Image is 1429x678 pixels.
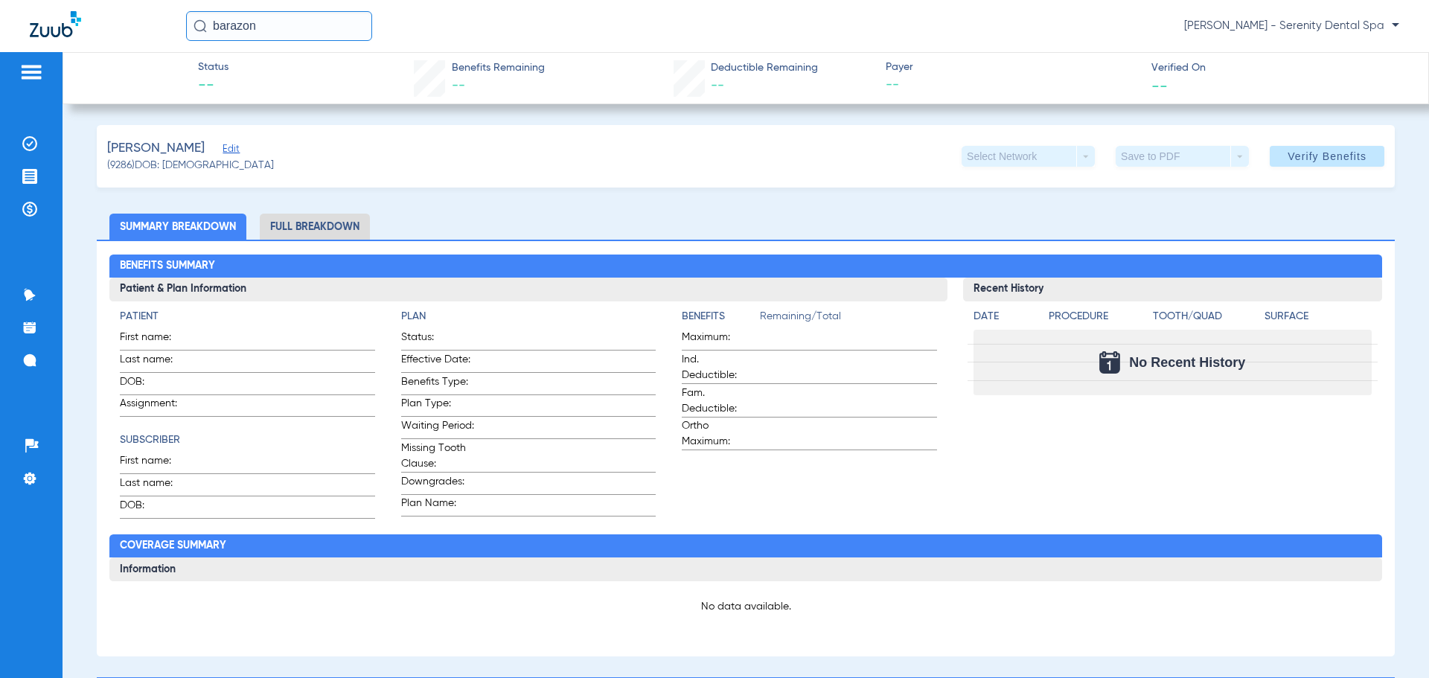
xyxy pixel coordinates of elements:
[120,374,193,394] span: DOB:
[1129,355,1245,370] span: No Recent History
[120,476,193,496] span: Last name:
[120,453,193,473] span: First name:
[194,19,207,33] img: Search Icon
[760,309,936,330] span: Remaining/Total
[1151,60,1404,76] span: Verified On
[186,11,372,41] input: Search for patients
[223,144,236,158] span: Edit
[120,498,193,518] span: DOB:
[109,255,1381,278] h2: Benefits Summary
[401,330,474,350] span: Status:
[401,441,474,472] span: Missing Tooth Clause:
[1265,309,1371,330] app-breakdown-title: Surface
[1049,309,1148,330] app-breakdown-title: Procedure
[198,60,228,75] span: Status
[107,139,205,158] span: [PERSON_NAME]
[452,79,465,92] span: --
[19,63,43,81] img: hamburger-icon
[1265,309,1371,324] h4: Surface
[401,396,474,416] span: Plan Type:
[401,418,474,438] span: Waiting Period:
[401,374,474,394] span: Benefits Type:
[886,60,1139,75] span: Payer
[109,214,246,240] li: Summary Breakdown
[682,418,755,450] span: Ortho Maximum:
[682,309,760,330] app-breakdown-title: Benefits
[682,309,760,324] h4: Benefits
[120,330,193,350] span: First name:
[1099,351,1120,374] img: Calendar
[401,496,474,516] span: Plan Name:
[109,534,1381,558] h2: Coverage Summary
[1151,77,1168,93] span: --
[120,309,374,324] h4: Patient
[401,474,474,494] span: Downgrades:
[452,60,545,76] span: Benefits Remaining
[198,76,228,97] span: --
[120,432,374,448] h4: Subscriber
[711,60,818,76] span: Deductible Remaining
[109,278,947,301] h3: Patient & Plan Information
[120,396,193,416] span: Assignment:
[974,309,1036,330] app-breakdown-title: Date
[260,214,370,240] li: Full Breakdown
[974,309,1036,324] h4: Date
[1153,309,1259,324] h4: Tooth/Quad
[107,158,274,173] span: (9286) DOB: [DEMOGRAPHIC_DATA]
[963,278,1382,301] h3: Recent History
[1153,309,1259,330] app-breakdown-title: Tooth/Quad
[1288,150,1366,162] span: Verify Benefits
[1270,146,1384,167] button: Verify Benefits
[401,352,474,372] span: Effective Date:
[120,352,193,372] span: Last name:
[120,599,1371,614] p: No data available.
[682,386,755,417] span: Fam. Deductible:
[1184,19,1399,33] span: [PERSON_NAME] - Serenity Dental Spa
[1355,607,1429,678] iframe: Chat Widget
[30,11,81,37] img: Zuub Logo
[1049,309,1148,324] h4: Procedure
[109,557,1381,581] h3: Information
[682,352,755,383] span: Ind. Deductible:
[682,330,755,350] span: Maximum:
[401,309,656,324] h4: Plan
[886,76,1139,95] span: --
[711,79,724,92] span: --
